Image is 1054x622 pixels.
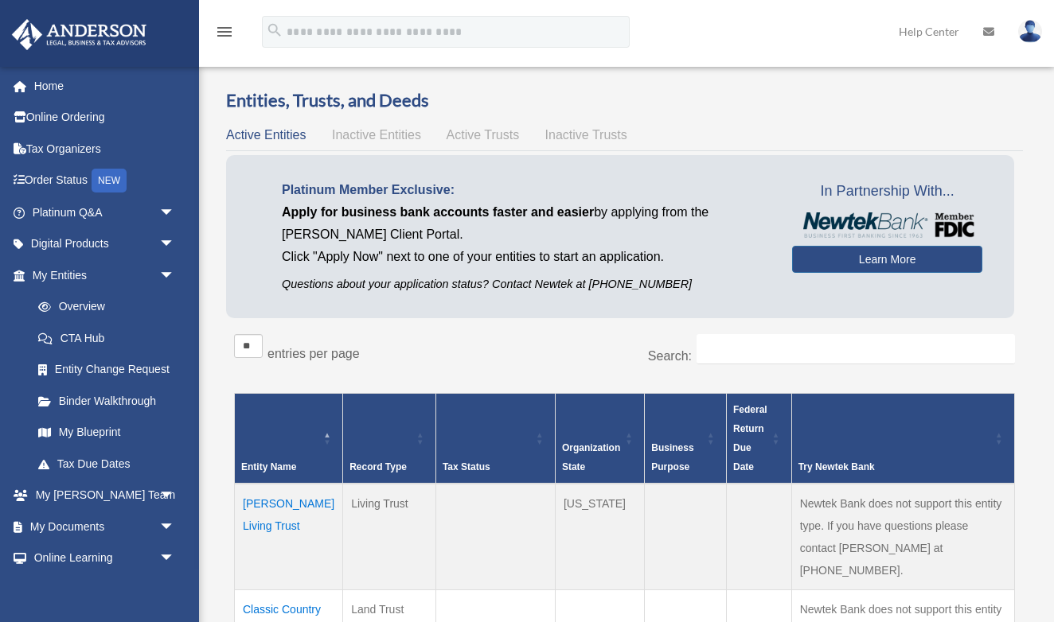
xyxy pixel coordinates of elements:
h3: Entities, Trusts, and Deeds [226,88,1023,113]
td: [US_STATE] [555,484,644,590]
span: Business Purpose [651,442,693,472]
th: Record Type: Activate to sort [343,393,436,484]
a: Learn More [792,246,982,273]
td: Newtek Bank does not support this entity type. If you have questions please contact [PERSON_NAME]... [791,484,1014,590]
div: NEW [92,169,127,192]
p: Questions about your application status? Contact Newtek at [PHONE_NUMBER] [282,274,768,294]
a: Order StatusNEW [11,165,199,197]
th: Try Newtek Bank : Activate to sort [791,393,1014,484]
i: search [266,21,283,39]
td: [PERSON_NAME] Living Trust [235,484,343,590]
p: by applying from the [PERSON_NAME] Client Portal. [282,201,768,246]
a: Online Ordering [11,102,199,134]
th: Organization State: Activate to sort [555,393,644,484]
a: Home [11,70,199,102]
a: My [PERSON_NAME] Teamarrow_drop_down [11,480,199,511]
th: Federal Return Due Date: Activate to sort [726,393,791,484]
span: arrow_drop_down [159,228,191,261]
a: Digital Productsarrow_drop_down [11,228,199,260]
span: Federal Return Due Date [733,404,767,472]
span: arrow_drop_down [159,259,191,292]
i: menu [215,22,234,41]
a: Binder Walkthrough [22,385,191,417]
a: Tax Due Dates [22,448,191,480]
span: Record Type [349,461,407,472]
a: CTA Hub [22,322,191,354]
span: arrow_drop_down [159,480,191,512]
p: Click "Apply Now" next to one of your entities to start an application. [282,246,768,268]
span: Entity Name [241,461,296,472]
a: My Blueprint [22,417,191,449]
img: User Pic [1018,20,1042,43]
img: NewtekBankLogoSM.png [800,212,974,238]
a: Entity Change Request [22,354,191,386]
span: Organization State [562,442,620,472]
span: Active Trusts [447,128,520,142]
span: Tax Status [443,461,490,472]
p: Platinum Member Exclusive: [282,179,768,201]
span: arrow_drop_down [159,511,191,543]
a: Online Learningarrow_drop_down [11,542,199,574]
a: menu [215,28,234,41]
a: Platinum Q&Aarrow_drop_down [11,196,199,228]
span: Apply for business bank accounts faster and easier [282,205,594,219]
span: Inactive Entities [332,128,421,142]
th: Business Purpose: Activate to sort [645,393,727,484]
span: arrow_drop_down [159,196,191,229]
span: In Partnership With... [792,179,982,204]
a: My Entitiesarrow_drop_down [11,259,191,291]
a: Overview [22,291,183,323]
div: Try Newtek Bank [798,457,990,476]
span: arrow_drop_down [159,542,191,575]
a: My Documentsarrow_drop_down [11,511,199,542]
th: Tax Status: Activate to sort [435,393,555,484]
th: Entity Name: Activate to invert sorting [235,393,343,484]
img: Anderson Advisors Platinum Portal [7,19,151,50]
span: Inactive Trusts [545,128,627,142]
label: Search: [648,349,692,363]
span: Active Entities [226,128,306,142]
td: Living Trust [343,484,436,590]
label: entries per page [267,347,360,360]
a: Tax Organizers [11,133,199,165]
